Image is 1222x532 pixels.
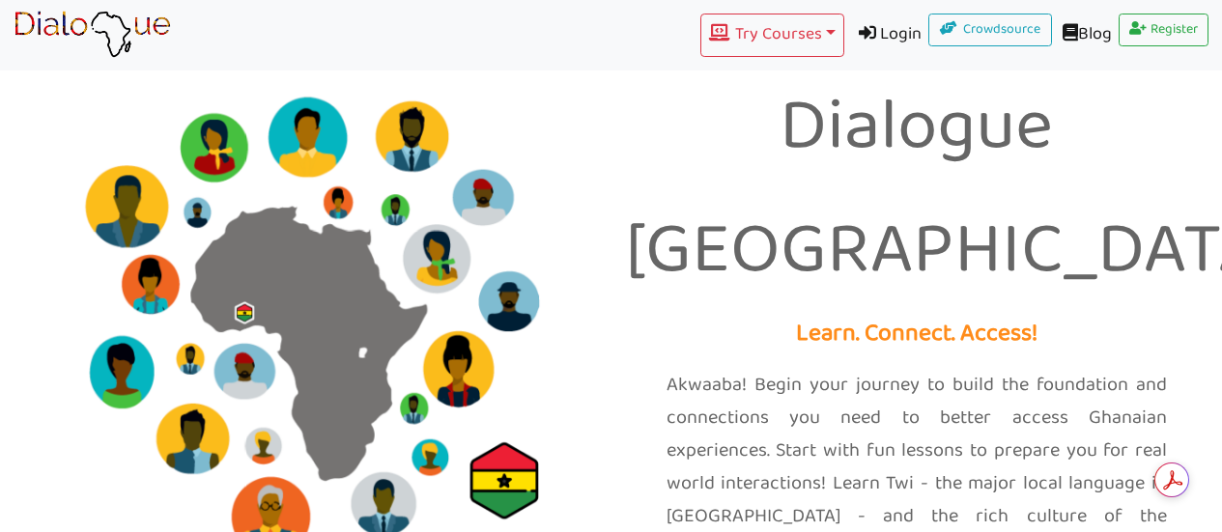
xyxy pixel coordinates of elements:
[626,68,1208,314] p: Dialogue [GEOGRAPHIC_DATA]
[928,14,1052,46] a: Crowdsource
[1119,14,1209,46] a: Register
[1052,14,1119,57] a: Blog
[14,11,171,59] img: learn African language platform app
[626,314,1208,355] p: Learn. Connect. Access!
[700,14,843,57] button: Try Courses
[844,14,929,57] a: Login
